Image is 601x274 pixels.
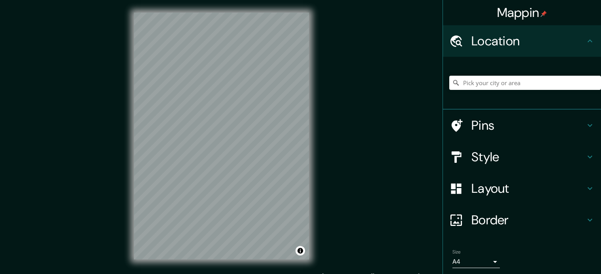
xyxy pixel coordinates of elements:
img: pin-icon.png [541,11,547,17]
h4: Border [471,212,585,228]
div: Location [443,25,601,57]
div: A4 [452,255,500,268]
input: Pick your city or area [449,76,601,90]
h4: Style [471,149,585,165]
canvas: Map [134,13,309,259]
iframe: Help widget launcher [531,243,592,265]
h4: Mappin [497,5,547,21]
label: Size [452,249,461,255]
button: Toggle attribution [296,246,305,255]
div: Pins [443,110,601,141]
h4: Layout [471,181,585,196]
div: Layout [443,173,601,204]
div: Border [443,204,601,236]
h4: Pins [471,117,585,133]
div: Style [443,141,601,173]
h4: Location [471,33,585,49]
